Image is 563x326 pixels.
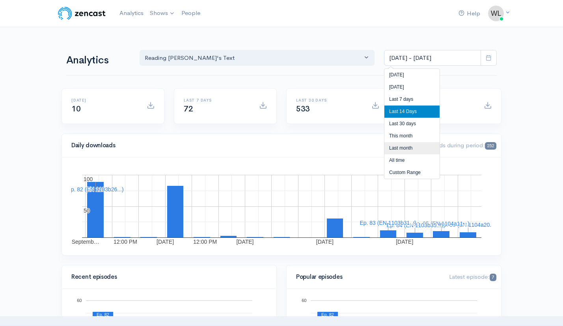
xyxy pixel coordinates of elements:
li: Last 14 Days [384,106,440,118]
li: Last 30 days [384,118,440,130]
text: Ep. 82 [97,312,109,317]
h4: Popular episodes [296,274,440,280]
span: 7 [490,274,496,281]
svg: A chart. [71,167,492,246]
text: Ep. 85 (EN 1104a11...) [413,220,469,227]
text: [DATE] [316,239,334,245]
input: analytics date range selector [384,50,481,66]
h6: All time [408,98,474,102]
text: Ep. 82 (EN 1103b26...) [67,186,123,193]
text: Ep. 86 (EN 1104a20...) [440,222,496,228]
li: All time [384,154,440,167]
h1: Analytics [66,55,130,66]
li: Last month [384,142,440,154]
text: Ep. 84 (EN 1103b35...) [386,222,443,228]
img: ... [488,6,504,21]
span: Latest episode: [449,273,496,280]
span: 72 [184,104,193,114]
li: Custom Range [384,167,440,179]
a: Help [455,5,483,22]
li: This month [384,130,440,142]
text: [DATE] [157,239,174,245]
li: Last 7 days [384,93,440,106]
h6: [DATE] [71,98,137,102]
a: People [178,5,203,22]
text: [DATE] [236,239,254,245]
text: Septemb… [72,239,99,245]
div: Reading [PERSON_NAME]'s Text [145,54,362,63]
text: Ep. 83 (EN 1103b31...) [360,220,416,226]
span: Downloads during period: [415,141,496,149]
h4: Recent episodes [71,274,262,280]
text: [DATE] [396,239,413,245]
span: 252 [485,142,496,150]
li: [DATE] [384,69,440,81]
text: 12:00 PM [114,239,137,245]
text: 60 [302,298,306,303]
img: ZenCast Logo [57,6,107,21]
a: Analytics [116,5,147,22]
a: Shows [147,5,178,22]
span: 533 [296,104,310,114]
h6: Last 7 days [184,98,250,102]
button: Reading Aristotle's Text [140,50,375,66]
h4: Daily downloads [71,142,405,149]
span: 10 [71,104,80,114]
text: 12:00 PM [193,239,217,245]
text: 60 [77,298,82,303]
text: 100 [84,176,93,182]
li: [DATE] [384,81,440,93]
text: Ep. 82 [321,312,334,317]
h6: Last 30 days [296,98,362,102]
text: 50 [84,207,90,214]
